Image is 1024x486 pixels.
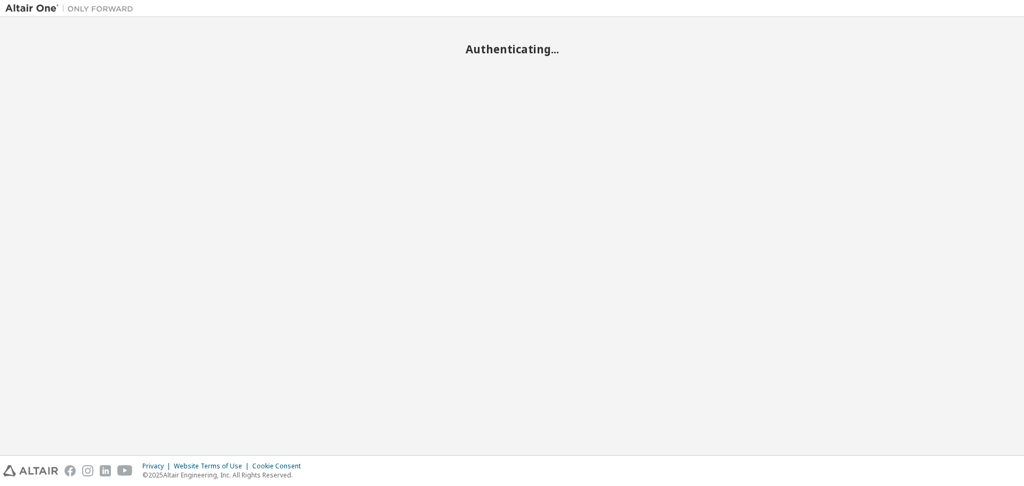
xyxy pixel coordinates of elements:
img: Altair One [5,3,139,14]
div: Privacy [142,462,174,471]
h2: Authenticating... [5,42,1019,56]
div: Website Terms of Use [174,462,252,471]
img: youtube.svg [117,465,133,476]
p: © 2025 Altair Engineering, Inc. All Rights Reserved. [142,471,307,480]
img: linkedin.svg [100,465,111,476]
img: altair_logo.svg [3,465,58,476]
div: Cookie Consent [252,462,307,471]
img: instagram.svg [82,465,93,476]
img: facebook.svg [65,465,76,476]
